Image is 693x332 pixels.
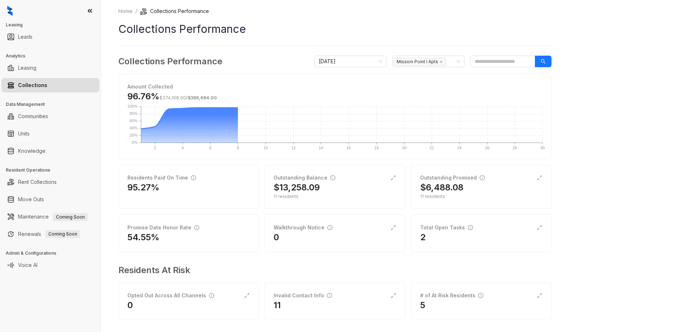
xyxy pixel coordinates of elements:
div: Total Open Tasks [420,224,473,232]
a: Knowledge [18,144,45,158]
h3: Residents At Risk [118,264,546,277]
text: 24 [457,146,462,150]
text: 28 [513,146,517,150]
text: 8 [237,146,239,150]
h3: Data Management [6,101,101,108]
span: search [541,59,546,64]
div: # of At Risk Residents [420,292,483,299]
span: info-circle [194,225,199,230]
li: Renewals [1,227,99,241]
text: 6 [209,146,212,150]
text: 40% [130,126,138,130]
li: Move Outs [1,192,99,207]
h3: Admin & Configurations [6,250,101,256]
li: Collections Performance [140,7,209,15]
li: Collections [1,78,99,92]
span: expand-alt [244,293,250,298]
li: Maintenance [1,210,99,224]
text: 12 [291,146,296,150]
text: 100% [127,104,138,108]
span: info-circle [327,225,332,230]
div: Outstanding Balance [274,174,335,182]
h2: 95.27% [127,182,160,193]
a: Voice AI [18,258,38,272]
li: Communities [1,109,99,124]
a: Collections [18,78,47,92]
a: Move Outs [18,192,44,207]
span: info-circle [468,225,473,230]
div: Invalid Contact Info [274,292,332,299]
h2: 5 [420,299,425,311]
text: 26 [485,146,489,150]
span: close [439,60,443,64]
span: Coming Soon [53,213,88,221]
h2: 11 [274,299,281,311]
span: expand-alt [537,225,542,230]
text: 2 [154,146,156,150]
span: $386,694.00 [188,95,217,100]
span: $374,168.00 [160,95,186,100]
div: 11 residents [274,193,396,200]
text: 14 [319,146,323,150]
span: September 2025 [319,56,382,67]
div: Outstanding Promised [420,174,485,182]
li: Rent Collections [1,175,99,189]
a: Home [117,7,134,15]
li: / [135,7,137,15]
strong: Amount Collected [127,83,173,90]
h2: 54.55% [127,232,160,243]
h2: 2 [420,232,426,243]
text: 80% [130,111,138,116]
text: 20% [130,133,138,137]
span: Coming Soon [45,230,80,238]
span: expand-alt [391,175,396,181]
h1: Collections Performance [118,21,552,37]
h3: Leasing [6,22,101,28]
text: 30 [540,146,545,150]
text: 10 [263,146,268,150]
text: 16 [346,146,351,150]
text: 22 [430,146,434,150]
li: Leasing [1,61,99,75]
h2: 0 [127,299,133,311]
h3: Analytics [6,53,101,59]
h3: Collections Performance [118,55,222,68]
text: 60% [130,118,138,123]
div: Walkthrough Notice [274,224,332,232]
span: info-circle [209,293,214,298]
div: Promise Date Honor Rate [127,224,199,232]
li: Knowledge [1,144,99,158]
span: info-circle [480,175,485,180]
h3: Resident Operations [6,167,101,173]
a: Leads [18,30,32,44]
span: expand-alt [537,175,542,181]
div: Opted Out Across All Channels [127,292,214,299]
a: Leasing [18,61,36,75]
text: 20 [402,146,406,150]
h2: $13,258.09 [274,182,320,193]
a: RenewalsComing Soon [18,227,80,241]
span: info-circle [330,175,335,180]
a: Communities [18,109,48,124]
img: logo [7,6,13,16]
span: / [160,95,217,100]
span: expand-alt [391,293,396,298]
span: info-circle [327,293,332,298]
li: Voice AI [1,258,99,272]
span: info-circle [191,175,196,180]
span: expand-alt [537,293,542,298]
li: Leads [1,30,99,44]
div: Residents Paid On Time [127,174,196,182]
h2: 0 [274,232,279,243]
h2: $6,488.08 [420,182,463,193]
li: Units [1,126,99,141]
div: 11 residents [420,193,542,200]
span: expand-alt [391,225,396,230]
span: Mission Point I Apts [394,58,446,66]
span: info-circle [478,293,483,298]
h3: 96.76% [127,91,217,102]
text: 4 [182,146,184,150]
a: Units [18,126,30,141]
text: 18 [374,146,379,150]
a: Rent Collections [18,175,57,189]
